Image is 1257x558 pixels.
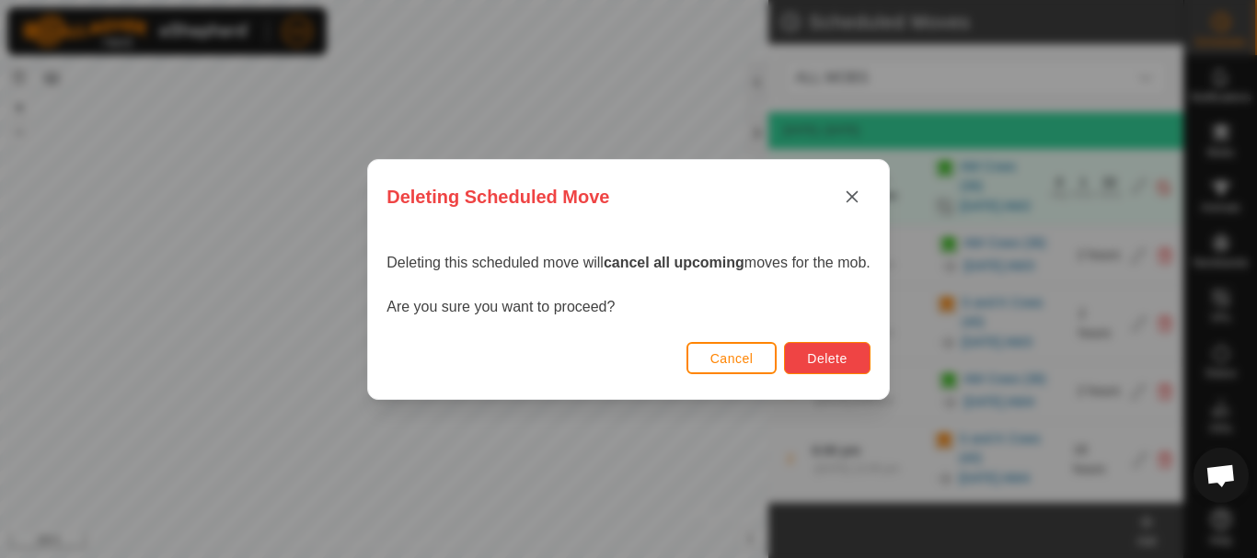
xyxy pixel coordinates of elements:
button: Delete [784,342,870,374]
div: Open chat [1194,448,1249,503]
p: Deleting this scheduled move will moves for the mob. [386,252,871,274]
span: Cancel [710,351,754,366]
p: Are you sure you want to proceed? [386,296,871,318]
strong: cancel all upcoming [604,255,744,270]
span: Deleting Scheduled Move [386,183,609,211]
button: Cancel [686,342,778,374]
span: Delete [807,351,847,366]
